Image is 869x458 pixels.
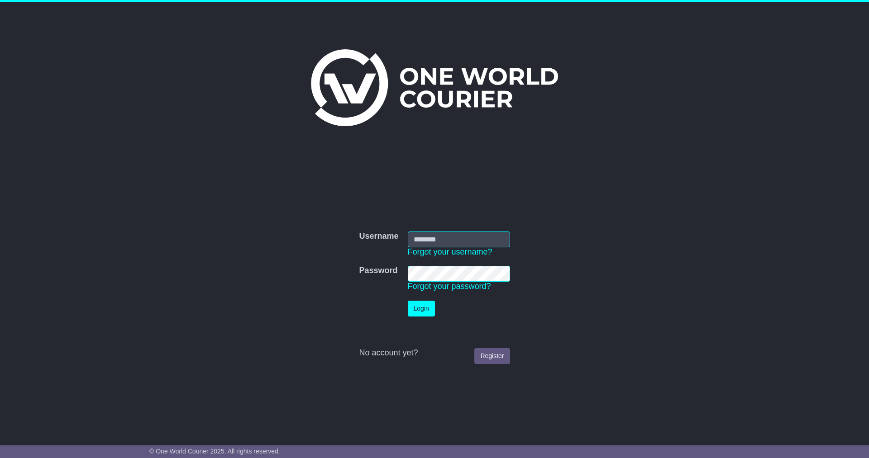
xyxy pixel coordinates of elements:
a: Forgot your password? [408,282,491,291]
span: © One World Courier 2025. All rights reserved. [149,448,280,455]
button: Login [408,301,435,316]
a: Forgot your username? [408,247,492,256]
img: One World [311,49,558,126]
a: Register [474,348,510,364]
label: Password [359,266,397,276]
div: No account yet? [359,348,510,358]
label: Username [359,231,398,241]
